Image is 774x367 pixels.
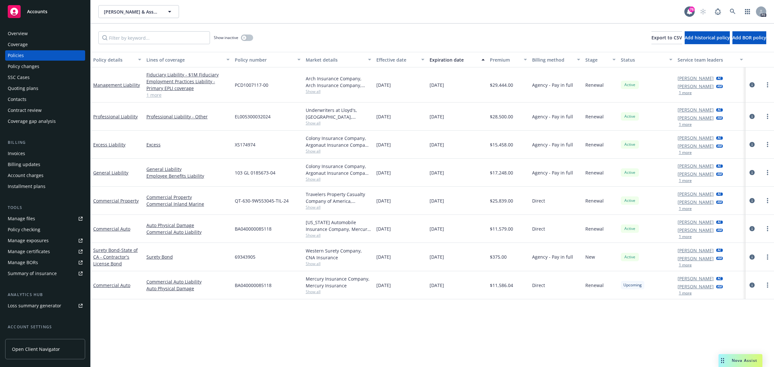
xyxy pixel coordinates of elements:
div: Policy details [93,56,134,63]
span: [DATE] [376,169,391,176]
a: Commercial Auto Liability [146,229,230,235]
a: Manage certificates [5,246,85,257]
a: circleInformation [748,141,756,148]
div: 76 [689,6,695,12]
span: Show all [306,289,372,294]
span: $17,248.00 [490,169,513,176]
a: Excess [146,141,230,148]
button: 1 more [679,123,692,126]
span: Renewal [585,169,604,176]
span: [DATE] [430,113,444,120]
span: $29,444.00 [490,82,513,88]
button: Policy details [91,52,144,67]
div: Tools [5,204,85,211]
div: Drag to move [719,354,727,367]
span: [DATE] [376,197,391,204]
span: $11,586.04 [490,282,513,289]
span: Show all [306,89,372,94]
button: Nova Assist [719,354,762,367]
a: [PERSON_NAME] [678,114,714,121]
span: Agency - Pay in full [532,253,573,260]
div: Western Surety Company, CNA Insurance [306,247,372,261]
span: BA040000085118 [235,282,272,289]
button: [PERSON_NAME] & Associates, Inc. [98,5,179,18]
a: [PERSON_NAME] [678,247,714,254]
button: Effective date [374,52,427,67]
a: Invoices [5,148,85,159]
div: Overview [8,28,28,39]
a: Manage files [5,213,85,224]
span: [DATE] [376,113,391,120]
span: [DATE] [430,141,444,148]
div: Billing updates [8,159,40,170]
span: Open Client Navigator [12,346,60,352]
a: Surety Bond [146,253,230,260]
span: [DATE] [430,253,444,260]
span: Export to CSV [651,35,682,41]
a: more [764,81,771,89]
a: [PERSON_NAME] [678,275,714,282]
div: Account settings [5,324,85,330]
span: Active [623,142,636,147]
span: XS174974 [235,141,255,148]
div: Loss summary generator [8,301,61,311]
span: [DATE] [376,282,391,289]
span: QT-630-9W553045-TIL-24 [235,197,289,204]
a: Policies [5,50,85,61]
span: Renewal [585,225,604,232]
span: Direct [532,197,545,204]
a: [PERSON_NAME] [678,83,714,90]
button: 1 more [679,235,692,239]
span: Agency - Pay in full [532,169,573,176]
span: Show all [306,233,372,238]
button: Policy number [232,52,303,67]
span: Active [623,114,636,119]
span: Active [623,226,636,232]
a: more [764,197,771,204]
div: Analytics hub [5,292,85,298]
div: Market details [306,56,364,63]
span: [DATE] [376,141,391,148]
a: Policy checking [5,224,85,235]
a: Professional Liability [93,114,138,120]
a: Manage exposures [5,235,85,246]
a: Commercial Inland Marine [146,201,230,207]
span: Add BOR policy [732,35,766,41]
a: Service team [5,333,85,343]
a: Coverage [5,39,85,50]
a: Account charges [5,170,85,181]
span: Renewal [585,197,604,204]
span: [PERSON_NAME] & Associates, Inc. [104,8,160,15]
a: circleInformation [748,81,756,89]
span: [DATE] [430,282,444,289]
button: 1 more [679,207,692,211]
a: Installment plans [5,181,85,192]
div: Contract review [8,105,42,115]
a: [PERSON_NAME] [678,283,714,290]
div: Manage exposures [8,235,49,246]
span: New [585,253,595,260]
a: Overview [5,28,85,39]
span: Active [623,82,636,88]
a: [PERSON_NAME] [678,191,714,197]
a: circleInformation [748,253,756,261]
button: Add historical policy [685,31,730,44]
a: Switch app [741,5,754,18]
a: Auto Physical Damage [146,222,230,229]
span: [DATE] [430,169,444,176]
a: circleInformation [748,281,756,289]
a: Professional Liability - Other [146,113,230,120]
span: Active [623,254,636,260]
a: Summary of insurance [5,268,85,279]
a: Commercial Property [93,198,139,204]
button: Stage [583,52,618,67]
div: Quoting plans [8,83,38,94]
div: Summary of insurance [8,268,57,279]
span: Agency - Pay in full [532,141,573,148]
span: Show all [306,176,372,182]
a: circleInformation [748,169,756,176]
div: Mercury Insurance Company, Mercury Insurance [306,275,372,289]
div: Manage certificates [8,246,50,257]
div: Lines of coverage [146,56,223,63]
div: Status [621,56,665,63]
